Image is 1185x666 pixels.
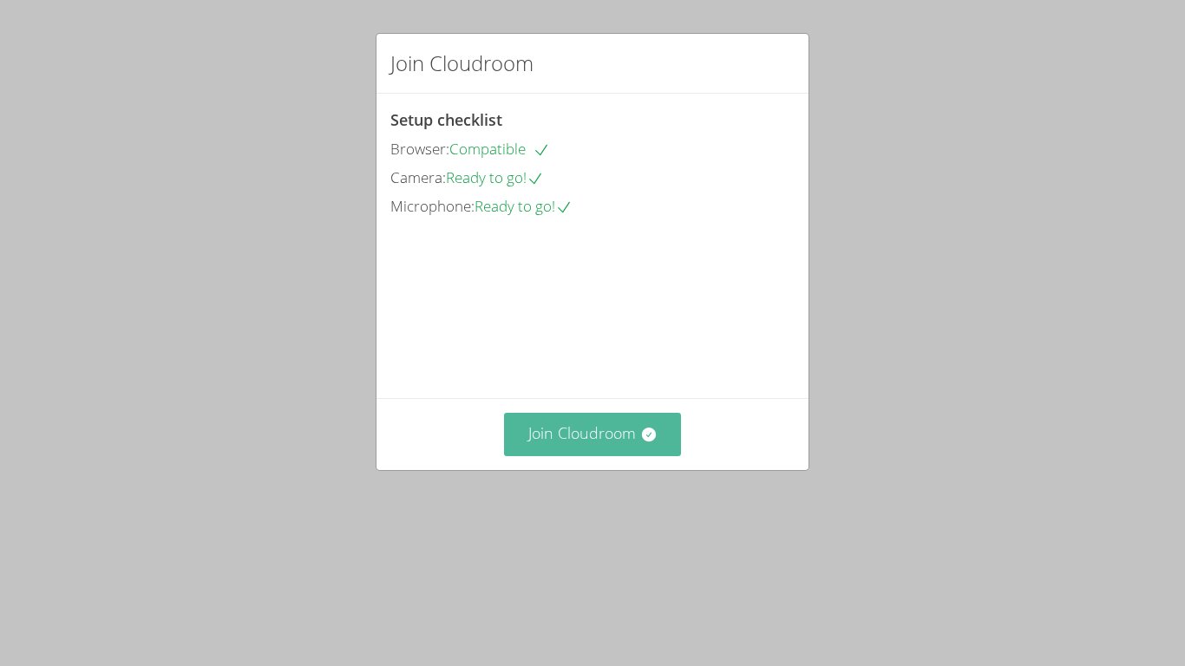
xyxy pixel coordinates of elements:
button: Join Cloudroom [504,413,682,455]
span: Browser: [390,139,449,159]
span: Compatible [449,139,550,159]
span: Ready to go! [446,167,544,187]
span: Setup checklist [390,109,502,130]
span: Camera: [390,167,446,187]
span: Microphone: [390,196,475,216]
span: Ready to go! [475,196,573,216]
h2: Join Cloudroom [390,48,534,79]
